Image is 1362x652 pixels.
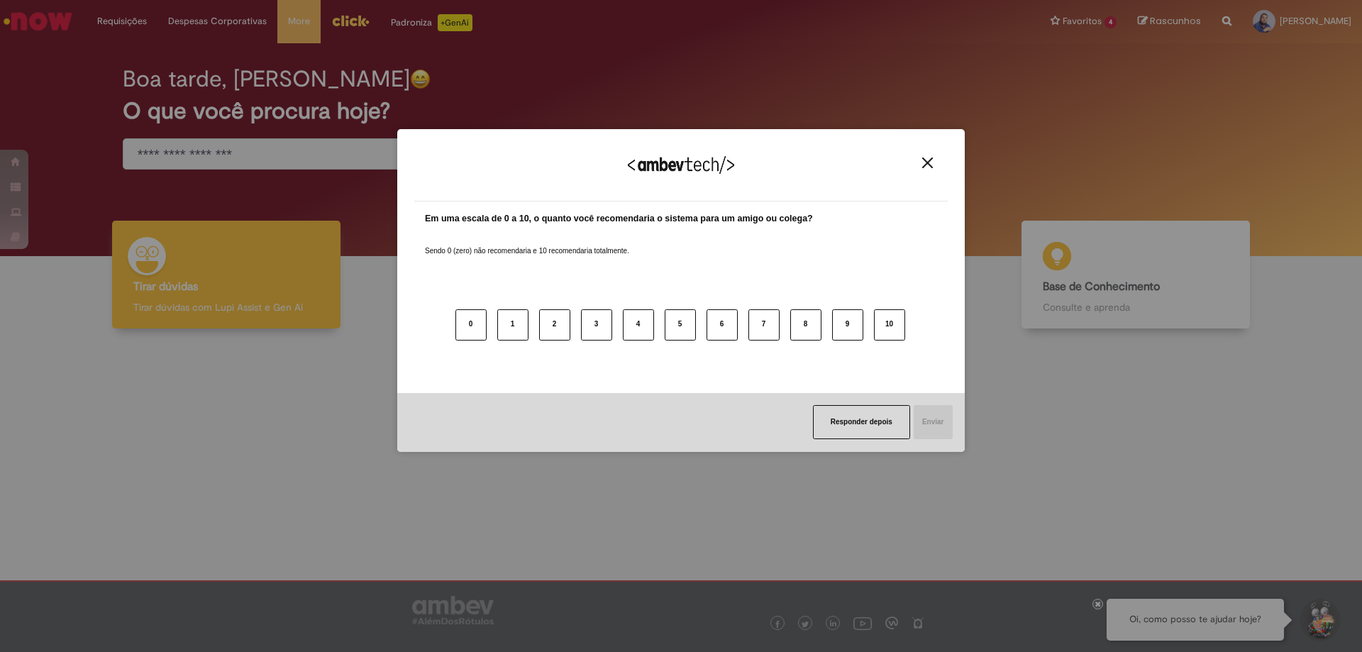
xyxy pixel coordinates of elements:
[922,158,933,168] img: Close
[832,309,863,341] button: 9
[497,309,528,341] button: 1
[455,309,487,341] button: 0
[425,212,813,226] label: Em uma escala de 0 a 10, o quanto você recomendaria o sistema para um amigo ou colega?
[918,157,937,169] button: Close
[623,309,654,341] button: 4
[813,405,910,439] button: Responder depois
[581,309,612,341] button: 3
[628,156,734,174] img: Logo Ambevtech
[665,309,696,341] button: 5
[790,309,821,341] button: 8
[748,309,780,341] button: 7
[707,309,738,341] button: 6
[874,309,905,341] button: 10
[539,309,570,341] button: 2
[425,229,629,256] label: Sendo 0 (zero) não recomendaria e 10 recomendaria totalmente.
